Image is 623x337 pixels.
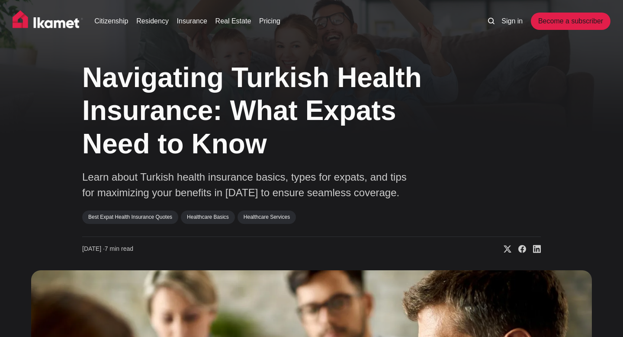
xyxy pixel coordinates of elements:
[497,245,511,253] a: Share on X
[82,245,105,252] span: [DATE] ∙
[13,10,83,32] img: Ikamet home
[82,211,178,224] a: Best Expat Health Insurance Quotes
[181,211,235,224] a: Healthcare Basics
[82,61,446,161] h1: Navigating Turkish Health Insurance: What Expats Need to Know
[531,13,610,30] a: Become a subscriber
[82,245,133,253] time: 7 min read
[136,16,169,26] a: Residency
[94,16,128,26] a: Citizenship
[501,16,523,26] a: Sign in
[238,211,296,224] a: Healthcare Services
[259,16,280,26] a: Pricing
[526,245,541,253] a: Share on Linkedin
[511,245,526,253] a: Share on Facebook
[177,16,207,26] a: Insurance
[82,169,420,201] p: Learn about Turkish health insurance basics, types for expats, and tips for maximizing your benef...
[215,16,251,26] a: Real Estate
